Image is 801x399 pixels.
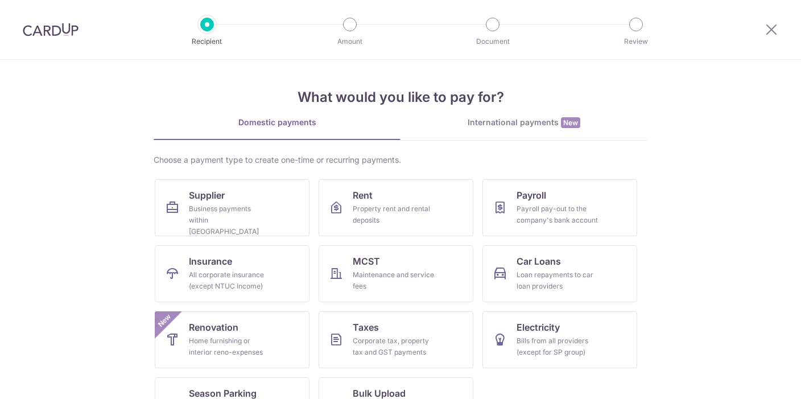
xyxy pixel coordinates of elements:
h4: What would you like to pay for? [154,87,647,108]
p: Amount [308,36,392,47]
div: Maintenance and service fees [353,269,435,292]
span: Car Loans [517,254,561,268]
span: Rent [353,188,373,202]
span: Supplier [189,188,225,202]
div: Bills from all providers (except for SP group) [517,335,598,358]
span: Insurance [189,254,232,268]
div: All corporate insurance (except NTUC Income) [189,269,271,292]
div: Loan repayments to car loan providers [517,269,598,292]
div: Domestic payments [154,117,400,128]
span: Renovation [189,320,238,334]
div: International payments [400,117,647,129]
a: TaxesCorporate tax, property tax and GST payments [319,311,473,368]
span: Taxes [353,320,379,334]
a: PayrollPayroll pay-out to the company's bank account [482,179,637,236]
div: Property rent and rental deposits [353,203,435,226]
p: Document [451,36,535,47]
span: New [561,117,580,128]
a: Car LoansLoan repayments to car loan providers [482,245,637,302]
a: MCSTMaintenance and service fees [319,245,473,302]
div: Choose a payment type to create one-time or recurring payments. [154,154,647,166]
span: New [155,311,174,330]
a: SupplierBusiness payments within [GEOGRAPHIC_DATA] [155,179,309,236]
span: MCST [353,254,380,268]
p: Review [594,36,678,47]
div: Corporate tax, property tax and GST payments [353,335,435,358]
a: RentProperty rent and rental deposits [319,179,473,236]
img: CardUp [23,23,79,36]
div: Business payments within [GEOGRAPHIC_DATA] [189,203,271,237]
a: RenovationHome furnishing or interior reno-expensesNew [155,311,309,368]
a: ElectricityBills from all providers (except for SP group) [482,311,637,368]
p: Recipient [165,36,249,47]
a: InsuranceAll corporate insurance (except NTUC Income) [155,245,309,302]
span: Payroll [517,188,546,202]
div: Home furnishing or interior reno-expenses [189,335,271,358]
span: Electricity [517,320,560,334]
div: Payroll pay-out to the company's bank account [517,203,598,226]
